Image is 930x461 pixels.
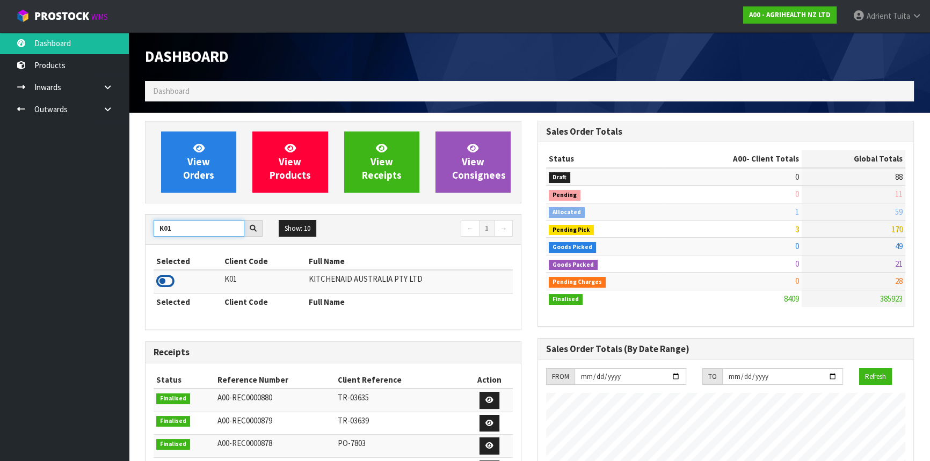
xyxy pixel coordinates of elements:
td: K01 [222,270,307,293]
span: A00-REC0000880 [217,392,272,403]
th: Action [466,371,513,389]
th: Status [546,150,665,167]
th: Full Name [306,293,513,310]
td: KITCHENAID AUSTRALIA PTY LTD [306,270,513,293]
a: → [494,220,513,237]
span: Adrient [867,11,891,21]
span: Goods Picked [549,242,596,253]
button: Show: 10 [279,220,316,237]
div: TO [702,368,722,385]
span: A00 [733,153,746,164]
span: View Receipts [362,142,402,182]
span: Finalised [156,393,190,404]
span: Goods Packed [549,260,598,270]
img: cube-alt.png [16,9,30,23]
span: 88 [895,172,903,182]
span: 28 [895,276,903,286]
span: ProStock [34,9,89,23]
span: 0 [795,276,799,286]
a: ViewOrders [161,131,236,193]
span: 0 [795,241,799,251]
button: Refresh [859,368,892,385]
span: Dashboard [145,47,229,66]
a: ViewConsignees [435,131,511,193]
span: 0 [795,259,799,269]
h3: Receipts [154,347,513,357]
a: A00 - AGRIHEALTH NZ LTD [743,6,837,24]
th: Selected [154,253,222,270]
span: 385923 [880,294,903,304]
th: Client Code [222,253,307,270]
a: ViewReceipts [344,131,419,193]
th: Full Name [306,253,513,270]
span: Finalised [156,439,190,450]
span: PO-7803 [338,438,366,448]
h3: Sales Order Totals (By Date Range) [546,344,905,354]
span: 170 [891,224,903,234]
div: FROM [546,368,575,385]
span: View Products [270,142,311,182]
span: View Orders [183,142,214,182]
th: Reference Number [215,371,335,389]
span: 49 [895,241,903,251]
span: A00-REC0000879 [217,415,272,426]
span: Finalised [156,416,190,427]
th: Status [154,371,215,389]
th: Global Totals [802,150,905,167]
span: Tuita [893,11,910,21]
span: 0 [795,189,799,199]
span: Pending [549,190,580,201]
input: Search clients [154,220,244,237]
span: 1 [795,207,799,217]
span: Pending Charges [549,277,606,288]
span: TR-03635 [338,392,369,403]
span: 59 [895,207,903,217]
a: 1 [479,220,495,237]
th: Client Reference [335,371,466,389]
span: 0 [795,172,799,182]
span: Dashboard [153,86,190,96]
th: - Client Totals [665,150,802,167]
th: Client Code [222,293,307,310]
span: Draft [549,172,570,183]
a: ViewProducts [252,131,328,193]
span: 21 [895,259,903,269]
span: View Consignees [452,142,506,182]
small: WMS [91,12,108,22]
span: A00-REC0000878 [217,438,272,448]
a: ← [461,220,479,237]
th: Selected [154,293,222,310]
span: 11 [895,189,903,199]
span: TR-03639 [338,415,369,426]
h3: Sales Order Totals [546,127,905,137]
strong: A00 - AGRIHEALTH NZ LTD [749,10,831,19]
nav: Page navigation [342,220,513,239]
span: Finalised [549,294,583,305]
span: Allocated [549,207,585,218]
span: Pending Pick [549,225,594,236]
span: 8409 [784,294,799,304]
span: 3 [795,224,799,234]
